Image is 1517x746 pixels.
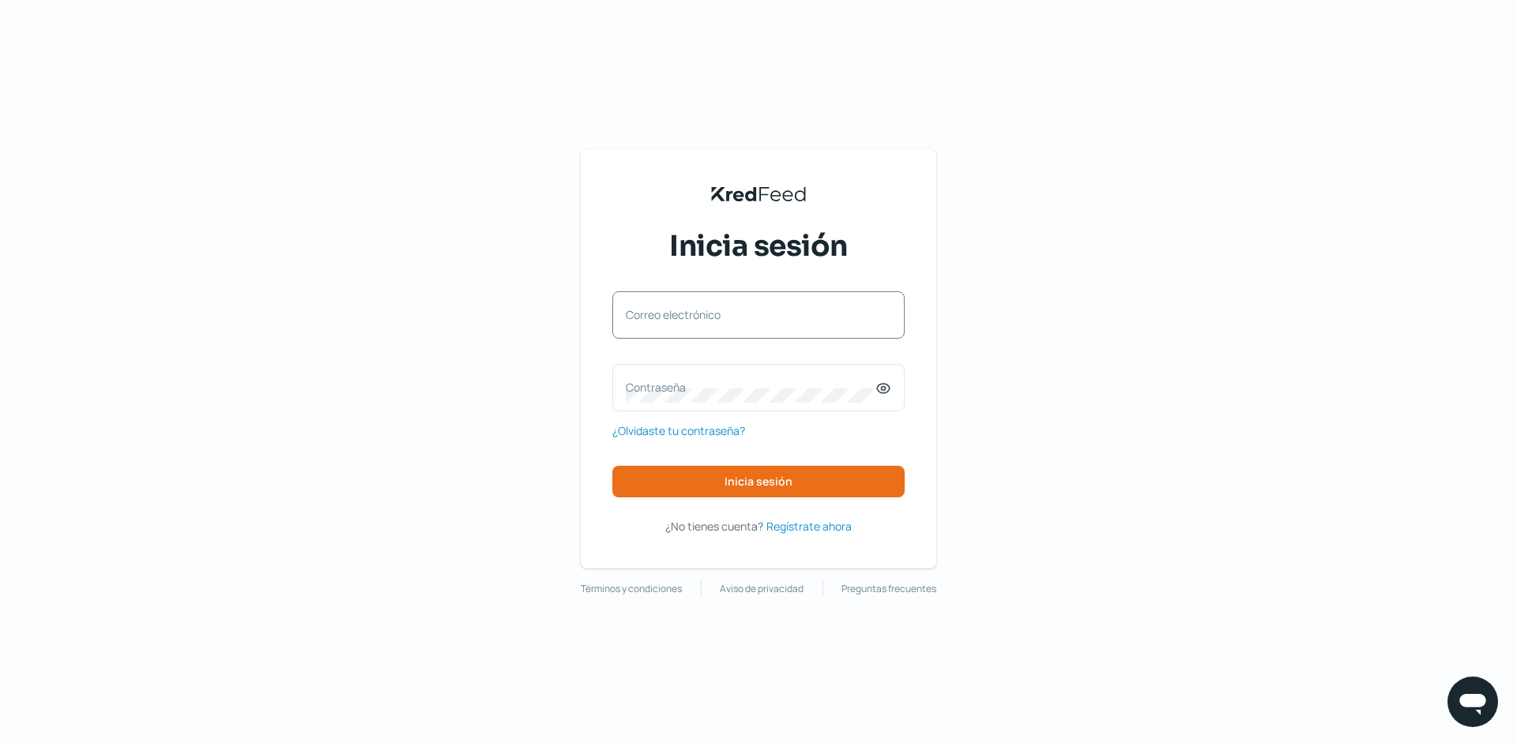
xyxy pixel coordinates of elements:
[725,476,792,487] span: Inicia sesión
[665,519,763,534] span: ¿No tienes cuenta?
[1457,686,1489,718] img: chatIcon
[669,227,848,266] span: Inicia sesión
[581,580,682,598] a: Términos y condiciones
[766,516,852,536] a: Regístrate ahora
[720,580,804,598] a: Aviso de privacidad
[841,580,936,598] a: Preguntas frecuentes
[612,466,905,497] button: Inicia sesión
[626,307,875,322] label: Correo electrónico
[626,380,875,395] label: Contraseña
[612,421,745,440] a: ¿Olvidaste tu contraseña?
